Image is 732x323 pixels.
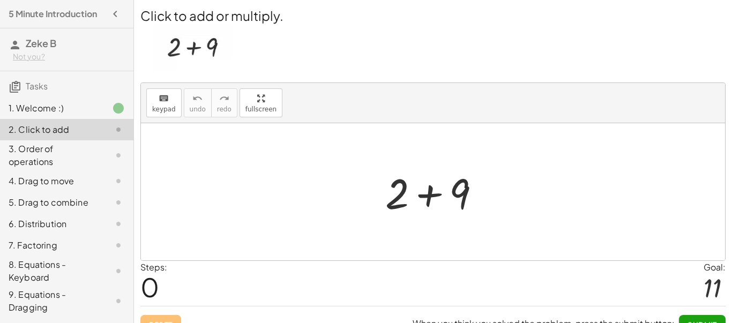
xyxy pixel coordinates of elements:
[240,88,282,117] button: fullscreen
[9,217,95,230] div: 6. Distribution
[159,92,169,105] i: keyboard
[245,106,277,113] span: fullscreen
[9,142,95,168] div: 3. Order of operations
[9,288,95,314] div: 9. Equations - Dragging
[192,92,203,105] i: undo
[112,217,125,230] i: Task not started.
[26,37,56,49] span: Zeke B
[112,149,125,162] i: Task not started.
[153,25,232,71] img: acc24cad2d66776ab3378aca534db7173dae579742b331bb719a8ca59f72f8de.webp
[112,295,125,307] i: Task not started.
[112,196,125,209] i: Task not started.
[9,196,95,209] div: 5. Drag to combine
[9,7,97,20] h4: 5 Minute Introduction
[9,123,95,136] div: 2. Click to add
[112,265,125,277] i: Task not started.
[26,80,48,92] span: Tasks
[9,239,95,252] div: 7. Factoring
[217,106,231,113] span: redo
[112,239,125,252] i: Task not started.
[140,271,159,303] span: 0
[152,106,176,113] span: keypad
[184,88,212,117] button: undoundo
[140,6,726,25] h2: Click to add or multiply.
[112,175,125,187] i: Task not started.
[9,175,95,187] div: 4. Drag to move
[9,102,95,115] div: 1. Welcome :)
[13,51,125,62] div: Not you?
[190,106,206,113] span: undo
[219,92,229,105] i: redo
[112,102,125,115] i: Task finished.
[9,258,95,284] div: 8. Equations - Keyboard
[146,88,182,117] button: keyboardkeypad
[112,123,125,136] i: Task not started.
[140,261,167,273] label: Steps:
[704,261,726,274] div: Goal:
[211,88,237,117] button: redoredo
